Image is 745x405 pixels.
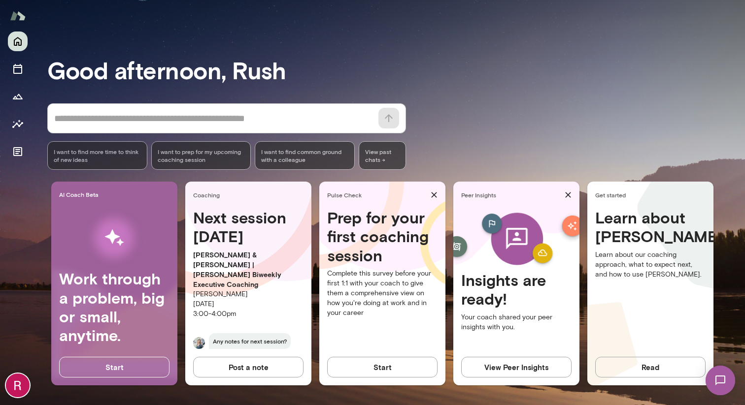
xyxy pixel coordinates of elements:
[193,357,304,377] button: Post a note
[595,208,706,246] h4: Learn about [PERSON_NAME]
[193,250,304,289] p: [PERSON_NAME] & [PERSON_NAME] | [PERSON_NAME] Biweekly Executive Coaching
[59,269,169,345] h4: Work through a problem, big or small, anytime.
[54,148,141,163] span: I want to find more time to think of new ideas
[193,309,304,319] p: 3:00 - 4:00pm
[595,250,706,280] p: Learn about our coaching approach, what to expect next, and how to use [PERSON_NAME].
[193,191,307,199] span: Coaching
[469,208,565,271] img: peer-insights
[327,269,438,318] p: Complete this survey before your first 1:1 with your coach to give them a comprehensive view on h...
[10,6,26,25] img: Mento
[327,357,438,377] button: Start
[461,191,561,199] span: Peer Insights
[6,374,30,397] img: Rush Patel
[209,333,291,349] span: Any notes for next session?
[193,289,304,299] p: [PERSON_NAME]
[47,141,147,170] div: I want to find more time to think of new ideas
[261,148,348,163] span: I want to find common ground with a colleague
[8,142,28,161] button: Documents
[461,357,572,377] button: View Peer Insights
[193,299,304,309] p: [DATE]
[59,357,169,377] button: Start
[47,56,745,84] h3: Good afternoon, Rush
[158,148,245,163] span: I want to prep for my upcoming coaching session
[59,190,173,198] span: AI Coach Beta
[359,141,406,170] span: View past chats ->
[255,141,355,170] div: I want to find common ground with a colleague
[595,357,706,377] button: Read
[327,208,438,265] h4: Prep for your first coaching session
[8,114,28,134] button: Insights
[327,191,427,199] span: Pulse Check
[8,87,28,106] button: Growth Plan
[193,337,205,349] img: Mia
[461,271,572,309] h4: Insights are ready!
[70,207,158,269] img: AI Workflows
[595,191,710,199] span: Get started
[151,141,251,170] div: I want to prep for my upcoming coaching session
[193,208,304,246] h4: Next session [DATE]
[461,312,572,332] p: Your coach shared your peer insights with you.
[8,31,28,51] button: Home
[8,59,28,79] button: Sessions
